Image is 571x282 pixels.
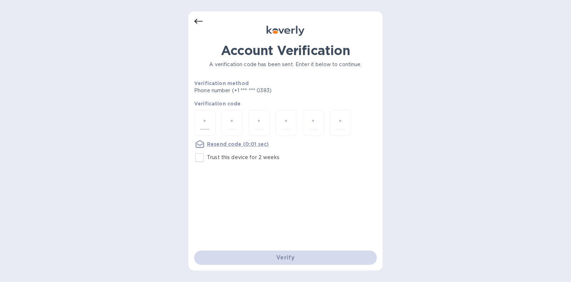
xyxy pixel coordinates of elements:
[194,43,377,58] h1: Account Verification
[207,154,279,161] p: Trust this device for 2 weeks
[194,87,326,94] p: Phone number (+1 *** *** 0383)
[194,100,377,107] p: Verification code
[194,80,249,86] b: Verification method
[207,141,269,147] u: Resend code (0:01 sec)
[194,61,377,68] p: A verification code has been sent. Enter it below to continue.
